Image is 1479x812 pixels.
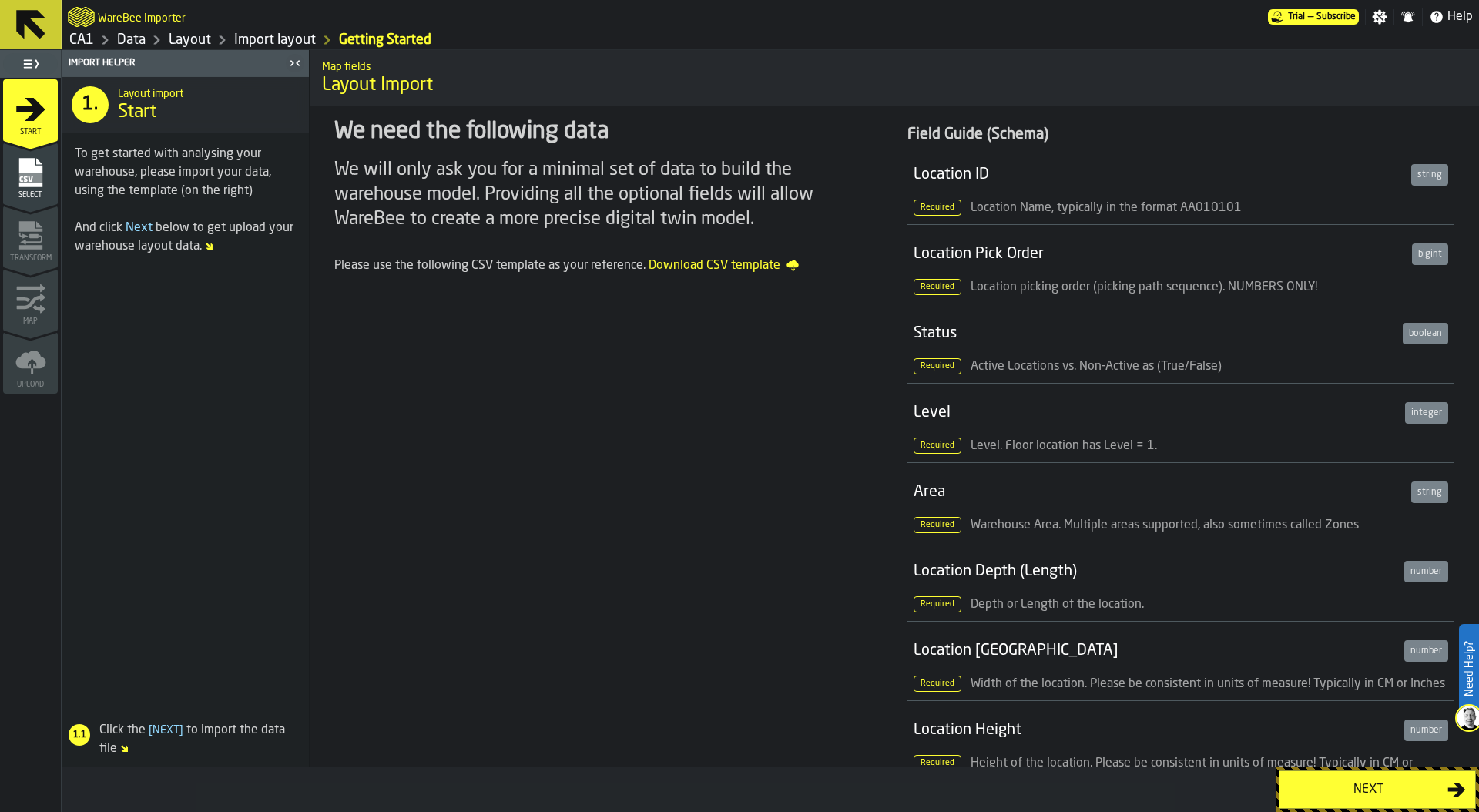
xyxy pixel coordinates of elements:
div: boolean [1403,323,1448,344]
span: Required [914,676,961,692]
a: link-to-/wh/i/76e2a128-1b54-4d66-80d4-05ae4c277723/designer [169,32,211,49]
span: Trial [1288,12,1305,22]
div: string [1411,164,1448,186]
span: Required [914,200,961,216]
span: Upload [3,381,58,389]
span: Required [914,517,961,533]
div: Location ID [914,164,1405,186]
label: Need Help? [1461,626,1477,712]
div: number [1404,640,1448,662]
span: Width of the location. Please be consistent in units of measure! Typically in CM or Inches [971,678,1445,690]
label: button-toggle-Help [1423,8,1479,26]
span: Subscribe [1316,12,1356,22]
div: Location Pick Order [914,243,1406,265]
div: title-Start [62,77,309,133]
span: ] [179,725,183,736]
div: Area [914,481,1405,503]
div: Location Depth (Length) [914,561,1398,582]
span: Download CSV template [649,257,799,275]
span: Location Name, typically in the format AA010101 [971,202,1242,214]
li: menu Upload [3,332,58,394]
span: Required [914,279,961,295]
div: bigint [1412,243,1448,265]
span: Please use the following CSV template as your reference. [334,260,646,272]
div: We will only ask you for a minimal set of data to build the warehouse model. Providing all the op... [334,158,881,232]
div: Location [GEOGRAPHIC_DATA] [914,640,1398,662]
div: We need the following data [334,118,881,146]
a: link-to-/wh/i/76e2a128-1b54-4d66-80d4-05ae4c277723/import/layout/932d2f57-0b59-4bce-b86b-04decbae... [339,32,431,49]
span: [ [149,725,153,736]
span: Help [1447,8,1473,26]
span: Next [146,725,186,736]
div: number [1404,561,1448,582]
nav: Breadcrumb [68,31,770,49]
span: Required [914,358,961,374]
div: Level [914,402,1399,424]
div: Location Height [914,720,1398,741]
span: Select [3,191,58,200]
span: Layout Import [322,73,1467,98]
span: Start [118,100,156,125]
div: Click the to import the data file [62,721,303,758]
a: link-to-/wh/i/76e2a128-1b54-4d66-80d4-05ae4c277723/import/layout/ [234,32,316,49]
header: Import Helper [62,50,309,77]
span: Warehouse Area. Multiple areas supported, also sometimes called Zones [971,519,1359,532]
li: menu Transform [3,206,58,267]
span: Active Locations vs. Non-Active as (True/False) [971,361,1222,373]
label: button-toggle-Close me [284,54,306,72]
span: Height of the location. Please be consistent in units of measure! Typically in CM or Inches [914,757,1413,790]
div: string [1411,481,1448,503]
span: Level. Floor location has Level = 1. [971,440,1157,452]
div: title-Layout Import [310,50,1479,106]
div: 1. [72,86,109,123]
span: Location picking order (picking path sequence). NUMBERS ONLY! [971,281,1317,294]
li: menu Map [3,269,58,331]
a: link-to-/wh/i/76e2a128-1b54-4d66-80d4-05ae4c277723 [69,32,94,49]
div: To get started with analysing your warehouse, please import your data, using the template (on the... [75,145,297,200]
div: And click below to get upload your warehouse layout data. [75,219,297,256]
span: — [1308,12,1313,22]
label: button-toggle-Settings [1366,9,1393,25]
h2: Sub Title [98,9,186,25]
div: Field Guide (Schema) [907,124,1454,146]
label: button-toggle-Toggle Full Menu [3,53,58,75]
span: Required [914,438,961,454]
div: number [1404,720,1448,741]
span: Required [914,596,961,612]
span: Next [126,222,153,234]
a: link-to-/wh/i/76e2a128-1b54-4d66-80d4-05ae4c277723/pricing/ [1268,9,1359,25]
span: Map [3,317,58,326]
span: Start [3,128,58,136]
li: menu Select [3,143,58,204]
span: 1.1 [69,730,89,740]
div: Status [914,323,1397,344]
div: Next [1289,780,1447,799]
li: menu Start [3,79,58,141]
h2: Sub Title [118,85,297,100]
div: Menu Subscription [1268,9,1359,25]
div: integer [1405,402,1448,424]
label: button-toggle-Notifications [1394,9,1422,25]
a: logo-header [68,3,95,31]
span: Depth or Length of the location. [971,599,1144,611]
button: button-Next [1279,770,1476,809]
span: Required [914,755,961,771]
h2: Sub Title [322,58,1467,73]
a: Download CSV template [649,257,799,277]
div: Import Helper [65,58,284,69]
a: link-to-/wh/i/76e2a128-1b54-4d66-80d4-05ae4c277723/data [117,32,146,49]
span: Transform [3,254,58,263]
